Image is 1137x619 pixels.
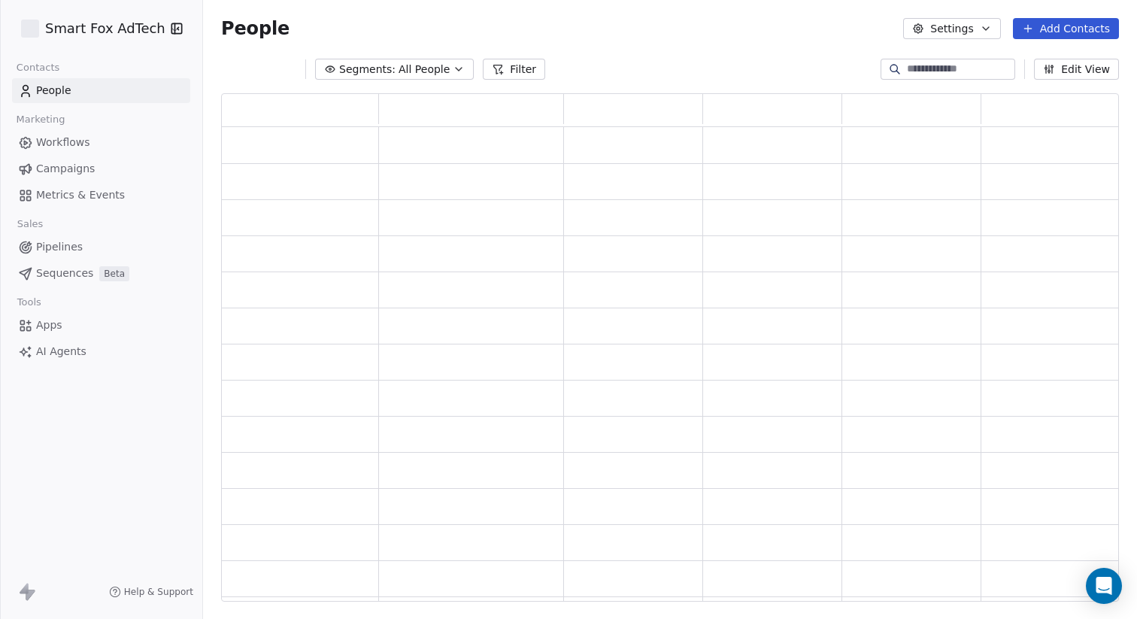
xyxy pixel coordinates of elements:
span: Sequences [36,266,93,281]
a: Metrics & Events [12,183,190,208]
span: Segments: [339,62,396,77]
a: Pipelines [12,235,190,259]
button: Smart Fox AdTech [18,16,160,41]
a: Apps [12,313,190,338]
a: Workflows [12,130,190,155]
span: Beta [99,266,129,281]
span: Pipelines [36,239,83,255]
span: Smart Fox AdTech [45,19,165,38]
span: Workflows [36,135,90,150]
a: Campaigns [12,156,190,181]
span: Tools [11,291,47,314]
span: People [221,17,290,40]
div: grid [222,127,1120,602]
button: Edit View [1034,59,1119,80]
div: Open Intercom Messenger [1086,568,1122,604]
a: People [12,78,190,103]
span: All People [399,62,450,77]
span: Marketing [10,108,71,131]
span: AI Agents [36,344,86,360]
span: Sales [11,213,50,235]
a: AI Agents [12,339,190,364]
span: People [36,83,71,99]
span: Metrics & Events [36,187,125,203]
a: SequencesBeta [12,261,190,286]
button: Settings [903,18,1000,39]
span: Contacts [10,56,66,79]
a: Help & Support [109,586,193,598]
button: Add Contacts [1013,18,1119,39]
button: Filter [483,59,545,80]
span: Help & Support [124,586,193,598]
span: Apps [36,317,62,333]
span: Campaigns [36,161,95,177]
